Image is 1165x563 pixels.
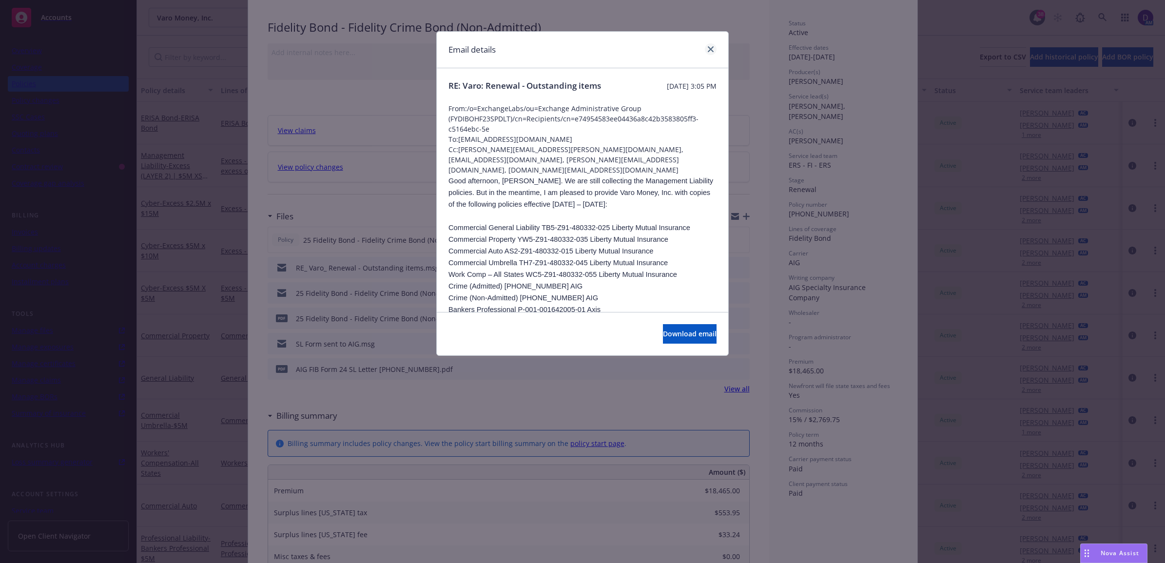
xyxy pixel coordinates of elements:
[448,259,668,267] span: Commercial Umbrella TH7-Z91-480332-045 Liberty Mutual Insurance
[448,306,601,313] span: Bankers Professional P-001-001642005-01 Axis
[448,282,582,290] span: Crime (Admitted) [PHONE_NUMBER] AIG
[1080,544,1147,563] button: Nova Assist
[448,224,690,232] span: Commercial General Liability TB5-Z91-480332-025 Liberty Mutual Insurance
[448,235,668,243] span: Commercial Property YW5-Z91-480332-035 Liberty Mutual Insurance
[663,329,717,338] span: Download email
[663,324,717,344] button: Download email
[448,294,598,302] span: Crime (Non-Admitted) [PHONE_NUMBER] AIG
[1081,544,1093,563] div: Drag to move
[1101,549,1139,557] span: Nova Assist
[448,247,653,255] span: Commercial Auto AS2-Z91-480332-015 Liberty Mutual Insurance
[448,271,677,278] span: Work Comp – All States WC5-Z91-480332-055 Liberty Mutual Insurance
